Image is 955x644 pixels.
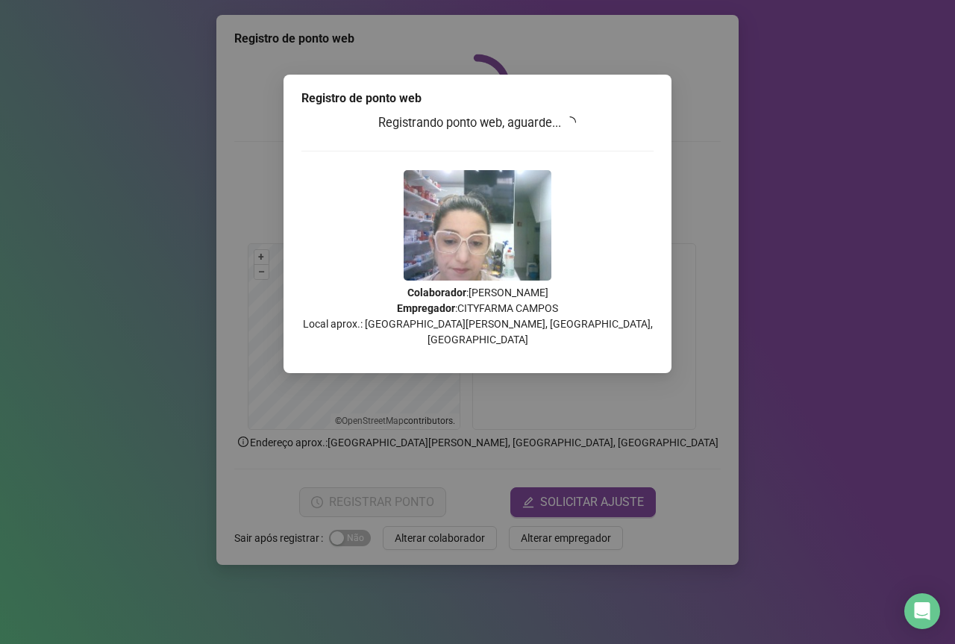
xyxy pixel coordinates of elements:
[397,302,455,314] strong: Empregador
[404,170,551,281] img: Z
[904,593,940,629] div: Open Intercom Messenger
[301,285,654,348] p: : [PERSON_NAME] : CITYFARMA CAMPOS Local aprox.: [GEOGRAPHIC_DATA][PERSON_NAME], [GEOGRAPHIC_DATA...
[564,116,576,128] span: loading
[301,90,654,107] div: Registro de ponto web
[407,287,466,298] strong: Colaborador
[301,113,654,133] h3: Registrando ponto web, aguarde...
